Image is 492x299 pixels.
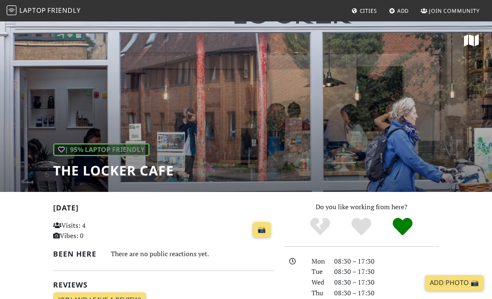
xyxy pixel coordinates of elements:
div: Thu [307,288,330,299]
div: There are no public reactions yet. [111,248,274,260]
a: Add Photo 📸 [425,275,484,291]
span: Cities [360,7,377,14]
span: Join Community [429,7,480,14]
h1: The Locker Cafe [53,163,174,178]
p: Do you like working from here? [284,202,439,213]
div: 08:30 – 17:30 [329,256,444,267]
a: Cities [348,3,380,18]
span: Friendly [47,6,80,15]
h2: Reviews [53,280,274,289]
a: 📸 [253,222,271,238]
h2: [DATE] [53,203,274,215]
div: 08:30 – 17:30 [329,266,444,277]
div: Yes [341,217,382,237]
p: Visits: 4 Vibes: 0 [53,220,120,241]
a: LaptopFriendly LaptopFriendly [7,4,81,18]
span: Laptop [19,6,46,15]
div: Mon [307,256,330,267]
div: | 95% Laptop Friendly [53,143,150,157]
a: Add [386,3,412,18]
span: Add [397,7,409,14]
h2: Been here [53,250,101,258]
img: LaptopFriendly [7,5,16,15]
div: Wed [307,277,330,288]
div: 08:30 – 17:30 [329,288,444,299]
a: Join Community [417,3,483,18]
div: Tue [307,266,330,277]
div: No [300,217,341,237]
div: 08:30 – 17:30 [329,277,444,288]
div: Definitely! [382,217,423,237]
